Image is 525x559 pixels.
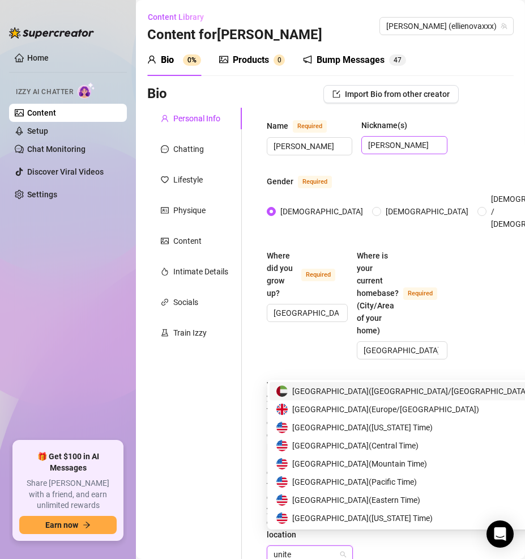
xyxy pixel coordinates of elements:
[317,53,385,67] div: Bump Messages
[361,119,407,132] div: Nickname(s)
[19,516,117,534] button: Earn nowarrow-right
[183,54,201,66] sup: 0%
[19,451,117,473] span: 🎁 Get $100 in AI Messages
[292,512,433,524] span: [GEOGRAPHIC_DATA] ( [US_STATE] Time )
[276,513,288,524] img: us
[276,494,288,506] img: us
[173,265,228,278] div: Intimate Details
[161,298,169,306] span: link
[357,249,447,337] label: Where is your current homebase? (City/Area of your home)
[276,440,288,451] img: us
[83,521,91,529] span: arrow-right
[274,307,339,319] input: Where did you grow up?
[147,85,167,103] h3: Bio
[27,53,49,62] a: Home
[267,119,339,133] label: Name
[368,139,438,151] input: Nickname(s)
[267,175,293,188] div: Gender
[276,386,288,397] img: ae
[292,439,419,452] span: [GEOGRAPHIC_DATA] ( Central Time )
[267,380,301,539] span: What is your timezone of your current location? If you are currently traveling, choose your curre...
[219,55,228,64] span: picture
[173,173,203,186] div: Lifestyle
[45,520,78,530] span: Earn now
[161,53,174,67] div: Bio
[357,249,399,337] div: Where is your current homebase? (City/Area of your home)
[323,85,459,103] button: Import Bio from other creator
[267,175,344,188] label: Gender
[292,458,427,470] span: [GEOGRAPHIC_DATA] ( Mountain Time )
[276,404,288,415] img: gb
[292,421,433,434] span: [GEOGRAPHIC_DATA] ( [US_STATE] Time )
[9,27,94,39] img: logo-BBDzfeDw.svg
[403,287,437,300] span: Required
[161,145,169,153] span: message
[274,54,285,66] sup: 0
[361,119,415,132] label: Nickname(s)
[173,296,198,308] div: Socials
[78,82,95,99] img: AI Chatter
[27,108,56,117] a: Content
[398,56,402,64] span: 7
[147,8,213,26] button: Content Library
[147,26,322,44] h3: Content for [PERSON_NAME]
[332,90,340,98] span: import
[267,249,297,299] div: Where did you grow up?
[27,190,57,199] a: Settings
[276,476,288,488] img: us
[173,112,220,125] div: Personal Info
[381,205,473,218] span: [DEMOGRAPHIC_DATA]
[267,249,348,299] label: Where did you grow up?
[364,344,438,357] input: Where is your current homebase? (City/Area of your home)
[161,206,169,214] span: idcard
[27,126,48,135] a: Setup
[386,18,507,35] span: Ellie (ellienovaxxx)
[161,329,169,337] span: experiment
[486,520,514,548] div: Open Intercom Messenger
[147,55,156,64] span: user
[276,422,288,433] img: us
[389,54,406,66] sup: 47
[274,140,343,153] input: Name
[173,143,204,155] div: Chatting
[27,167,104,176] a: Discover Viral Videos
[292,403,479,416] span: [GEOGRAPHIC_DATA] ( Europe/[GEOGRAPHIC_DATA] )
[394,56,398,64] span: 4
[173,327,207,339] div: Train Izzy
[161,268,169,276] span: fire
[303,55,312,64] span: notification
[19,478,117,511] span: Share [PERSON_NAME] with a friend, and earn unlimited rewards
[161,237,169,245] span: picture
[301,269,335,281] span: Required
[298,176,332,188] span: Required
[161,115,169,122] span: user
[173,204,206,217] div: Physique
[293,120,327,133] span: Required
[173,235,202,247] div: Content
[345,90,450,99] span: Import Bio from other creator
[501,23,507,29] span: team
[16,87,73,98] span: Izzy AI Chatter
[292,476,417,488] span: [GEOGRAPHIC_DATA] ( Pacific Time )
[148,12,204,22] span: Content Library
[27,145,86,154] a: Chat Monitoring
[276,458,288,469] img: us
[233,53,269,67] div: Products
[267,120,288,132] div: Name
[161,176,169,184] span: heart
[292,494,420,506] span: [GEOGRAPHIC_DATA] ( Eastern Time )
[276,205,368,218] span: [DEMOGRAPHIC_DATA]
